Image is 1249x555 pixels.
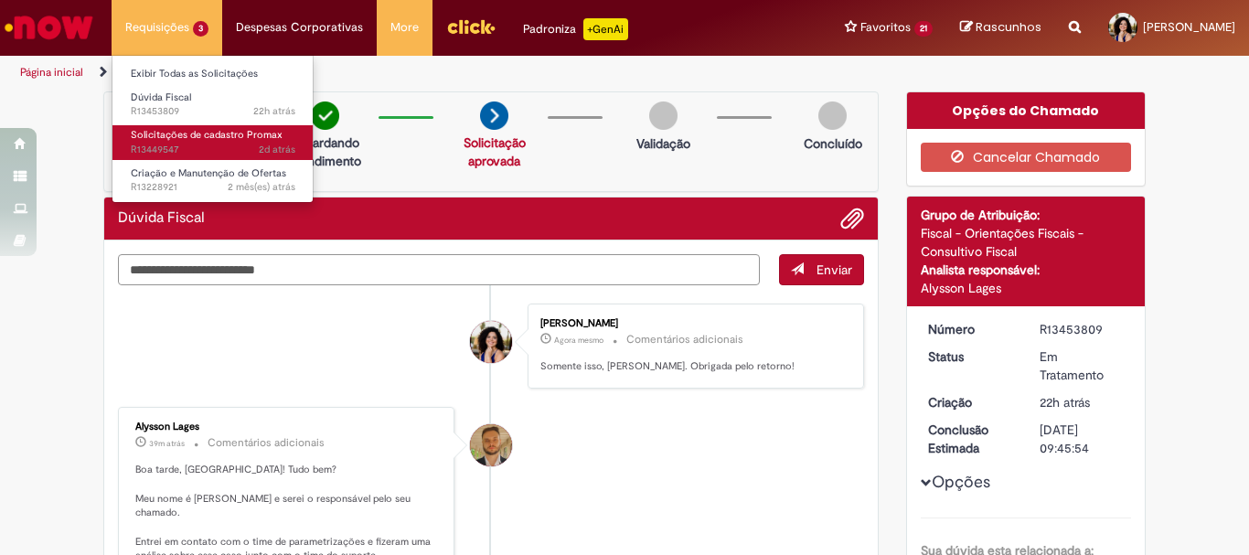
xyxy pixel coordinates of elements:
textarea: Digite sua mensagem aqui... [118,254,760,286]
small: Comentários adicionais [626,332,743,347]
span: R13449547 [131,143,295,157]
span: 21 [914,21,933,37]
div: Em Tratamento [1040,347,1125,384]
span: R13228921 [131,180,295,195]
div: Alysson Lages [135,422,440,432]
span: 2d atrás [259,143,295,156]
span: Criação e Manutenção de Ofertas [131,166,286,180]
time: 30/06/2025 18:36:46 [228,180,295,194]
a: Solicitação aprovada [464,134,526,169]
p: Somente isso, [PERSON_NAME]. Obrigada pelo retorno! [540,359,845,374]
span: 3 [193,21,208,37]
span: More [390,18,419,37]
img: ServiceNow [2,9,96,46]
p: Aguardando atendimento [281,133,369,170]
span: Favoritos [860,18,911,37]
a: Exibir Todas as Solicitações [112,64,314,84]
img: arrow-next.png [480,101,508,130]
span: Dúvida Fiscal [131,91,191,104]
span: Solicitações de cadastro Promax [131,128,283,142]
span: 22h atrás [1040,394,1090,411]
a: Aberto R13449547 : Solicitações de cadastro Promax [112,125,314,159]
time: 27/08/2025 17:06:16 [1040,394,1090,411]
span: Despesas Corporativas [236,18,363,37]
p: +GenAi [583,18,628,40]
span: Enviar [817,261,852,278]
div: Alysson Lages [921,279,1132,297]
p: Validação [636,134,690,153]
button: Cancelar Chamado [921,143,1132,172]
small: Comentários adicionais [208,435,325,451]
h2: Dúvida Fiscal Histórico de tíquete [118,210,205,227]
div: 27/08/2025 17:06:16 [1040,393,1125,411]
dt: Número [914,320,1027,338]
time: 27/08/2025 17:06:17 [253,104,295,118]
img: click_logo_yellow_360x200.png [446,13,496,40]
span: Rascunhos [976,18,1041,36]
dt: Conclusão Estimada [914,421,1027,457]
p: Concluído [804,134,862,153]
span: R13453809 [131,104,295,119]
span: [PERSON_NAME] [1143,19,1235,35]
span: Agora mesmo [554,335,603,346]
time: 26/08/2025 16:30:55 [259,143,295,156]
div: R13453809 [1040,320,1125,338]
div: [PERSON_NAME] [540,318,845,329]
span: 22h atrás [253,104,295,118]
div: Analista responsável: [921,261,1132,279]
div: Fiscal - Orientações Fiscais - Consultivo Fiscal [921,224,1132,261]
ul: Trilhas de página [14,56,819,90]
img: check-circle-green.png [311,101,339,130]
ul: Requisições [112,55,314,203]
div: [DATE] 09:45:54 [1040,421,1125,457]
div: Alysson Lages [470,424,512,466]
span: 2 mês(es) atrás [228,180,295,194]
a: Aberto R13228921 : Criação e Manutenção de Ofertas [112,164,314,197]
img: img-circle-grey.png [818,101,847,130]
time: 28/08/2025 14:43:21 [554,335,603,346]
button: Adicionar anexos [840,207,864,230]
button: Enviar [779,254,864,285]
span: Requisições [125,18,189,37]
dt: Criação [914,393,1027,411]
span: 39m atrás [149,438,185,449]
a: Rascunhos [960,19,1041,37]
a: Página inicial [20,65,83,80]
div: Grupo de Atribuição: [921,206,1132,224]
img: img-circle-grey.png [649,101,678,130]
div: Opções do Chamado [907,92,1146,129]
div: Padroniza [523,18,628,40]
time: 28/08/2025 14:03:45 [149,438,185,449]
a: Aberto R13453809 : Dúvida Fiscal [112,88,314,122]
dt: Status [914,347,1027,366]
div: Victoria De Oliveira Vieira [470,321,512,363]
